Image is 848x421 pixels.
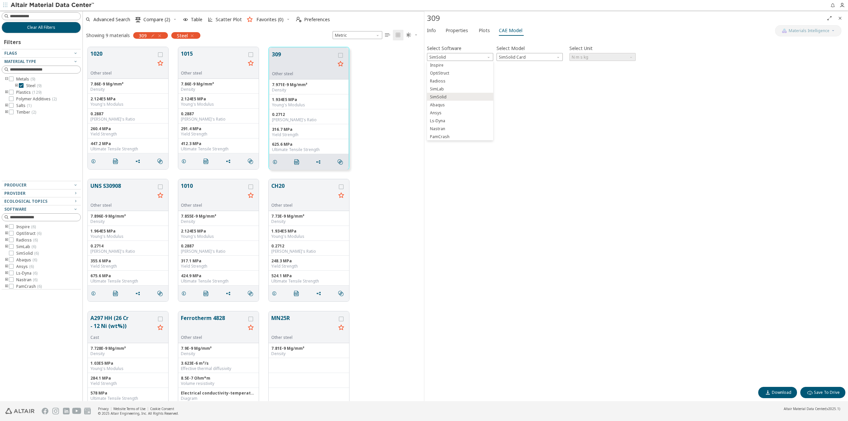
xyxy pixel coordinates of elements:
[335,287,349,300] button: Similar search
[396,32,401,38] i: 
[784,406,840,411] div: (v2025.1)
[113,406,145,411] a: Website Terms of Use
[272,132,346,137] div: Yield Strength
[181,279,256,284] div: Ultimate Tensile Strength
[157,159,163,164] i: 
[90,346,166,351] div: 7.728E-9 Mg/mm³
[155,323,166,333] button: Favorite
[90,182,155,203] button: UNS S30908
[569,53,636,61] div: Unit
[37,231,41,236] span: ( 6 )
[245,190,256,201] button: Favorite
[271,346,346,351] div: 7.81E-9 Mg/mm³
[294,159,299,165] i: 
[814,390,840,395] span: Save To Drive
[269,155,283,169] button: Details
[430,71,449,76] span: OptiStruct
[430,102,445,108] span: Abaqus
[4,231,9,236] i: toogle group
[90,258,166,264] div: 355.6 MPa
[90,50,155,71] button: 1020
[34,250,39,256] span: ( 6 )
[132,155,146,168] button: Share
[245,323,256,333] button: Favorite
[90,117,166,122] div: [PERSON_NAME]'s Ratio
[271,314,336,335] button: MN25R
[90,71,155,76] div: Other steel
[16,237,38,243] span: Radioss
[269,287,283,300] button: Details
[86,32,130,38] div: Showing 9 materials
[2,33,24,49] div: Filters
[181,243,256,249] div: 0.2887
[271,219,346,224] div: Density
[824,13,835,24] button: Full Screen
[31,109,36,115] span: ( 2 )
[271,264,346,269] div: Yield Strength
[181,87,256,92] div: Density
[90,203,155,208] div: Other steel
[90,376,166,381] div: 284.1 MPa
[157,291,163,296] i: 
[335,59,346,70] button: Favorite
[16,90,41,95] span: Plastics
[90,249,166,254] div: [PERSON_NAME]'s Ratio
[181,146,256,152] div: Ultimate Tensile Strength
[88,287,102,300] button: Details
[245,155,259,168] button: Similar search
[271,229,346,234] div: 1.934E5 MPa
[90,366,166,371] div: Young's Modulus
[14,83,19,88] i: toogle group
[272,50,335,71] button: 309
[181,273,256,279] div: 424.9 MPa
[479,25,490,36] span: Plots
[4,103,9,108] i: toogle group
[181,234,256,239] div: Young's Modulus
[90,361,166,366] div: 1.03E5 MPa
[155,58,166,69] button: Favorite
[181,81,256,87] div: 7.86E-9 Mg/mm³
[272,97,346,102] div: 1.934E5 MPa
[271,279,346,284] div: Ultimate Tensile Strength
[181,126,256,132] div: 291.4 MPa
[90,234,166,239] div: Young's Modulus
[784,406,825,411] span: Altair Material Data Center
[4,271,9,276] i: toogle group
[4,77,9,82] i: toogle group
[181,366,256,371] div: Effective thermal diffusivity
[181,214,256,219] div: 7.855E-9 Mg/mm³
[2,58,81,66] button: Material Type
[271,273,346,279] div: 524.1 MPa
[772,390,791,395] span: Download
[800,387,845,398] button: Save To Drive
[427,53,493,61] span: SimSolid
[272,117,346,123] div: [PERSON_NAME]'s Ratio
[430,63,444,68] span: Inspire
[178,155,192,168] button: Details
[430,94,447,100] span: SimSolid
[181,249,256,254] div: [PERSON_NAME]'s Ratio
[90,381,166,386] div: Yield Strength
[181,132,256,137] div: Yield Strength
[90,126,166,132] div: 260.4 MPa
[4,284,9,289] i: toogle group
[33,237,38,243] span: ( 6 )
[30,76,35,82] span: ( 9 )
[16,110,36,115] span: Timber
[90,243,166,249] div: 0.2714
[272,142,346,147] div: 625.6 MPa
[4,182,26,188] span: Producer
[200,287,214,300] button: PDF Download
[16,77,35,82] span: Metals
[4,257,9,263] i: toogle group
[782,28,787,33] img: AI Copilot
[181,219,256,224] div: Density
[181,314,245,335] button: Ferrotherm 4828
[200,155,214,168] button: PDF Download
[33,277,37,283] span: ( 6 )
[181,111,256,117] div: 0.2887
[789,28,829,33] span: Materials Intelligence
[333,31,382,39] div: Unit System
[90,273,166,279] div: 675.6 MPa
[248,159,253,164] i: 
